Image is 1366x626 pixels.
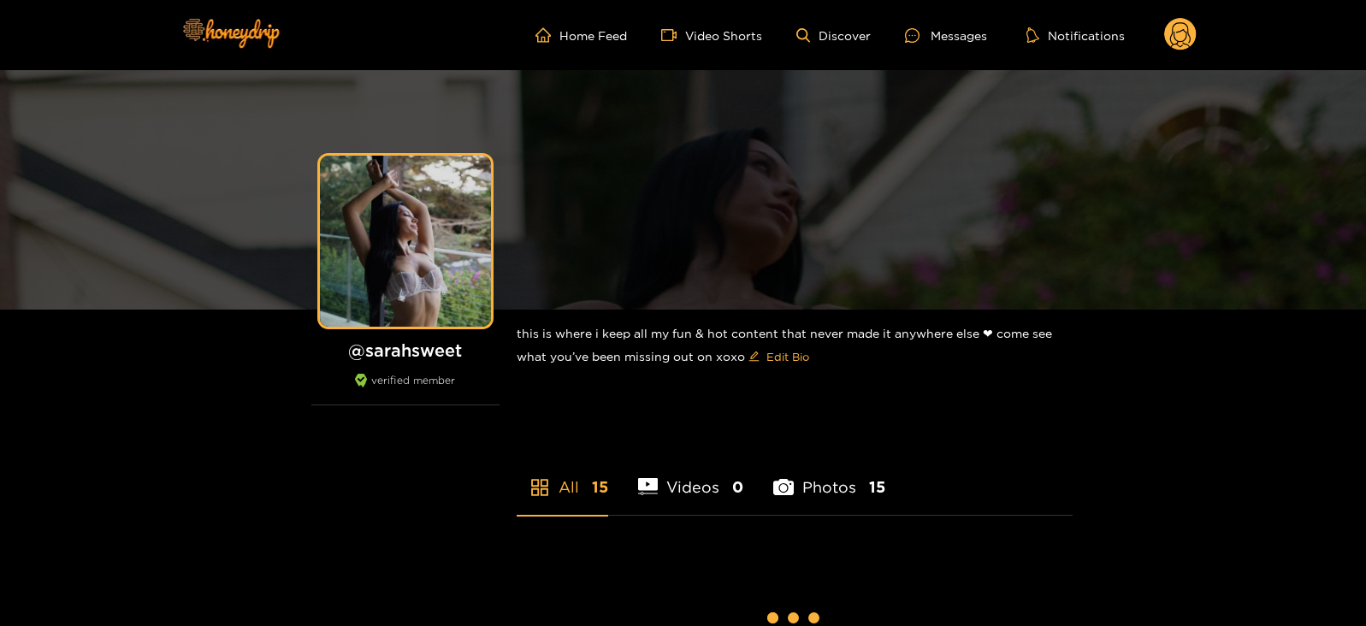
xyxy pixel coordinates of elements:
span: edit [748,351,760,363]
span: appstore [529,477,550,498]
div: Messages [905,26,987,45]
button: Notifications [1021,27,1130,44]
span: Edit Bio [766,348,809,365]
span: 15 [869,476,885,498]
a: Discover [796,28,871,43]
span: video-camera [661,27,685,43]
a: Video Shorts [661,27,762,43]
div: verified member [311,374,500,405]
div: this is where i keep all my fun & hot content that never made it anywhere else ❤︎︎ come see what ... [517,310,1073,384]
span: 15 [592,476,608,498]
a: Home Feed [535,27,627,43]
span: 0 [732,476,743,498]
li: All [517,438,608,515]
span: home [535,27,559,43]
li: Videos [638,438,744,515]
button: editEdit Bio [745,343,813,370]
h1: @ sarahsweet [311,340,500,361]
li: Photos [773,438,885,515]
